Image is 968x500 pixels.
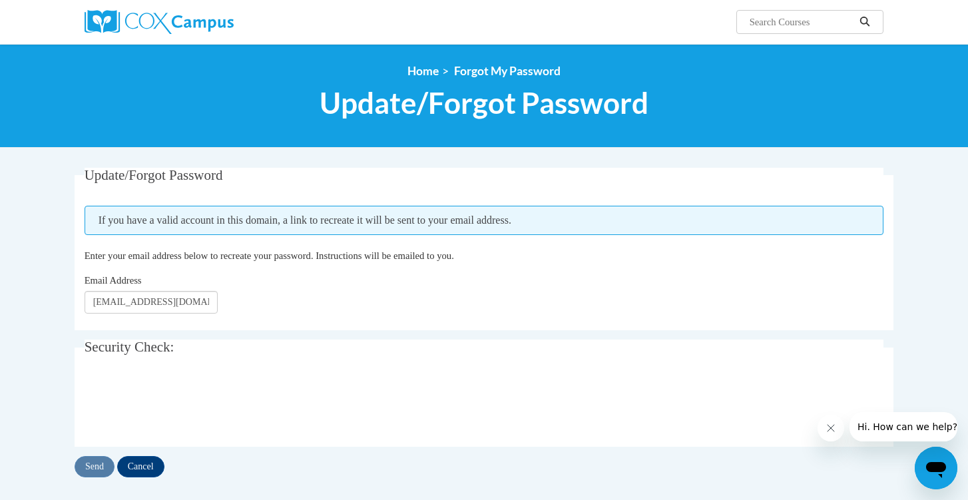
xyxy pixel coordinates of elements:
img: Cox Campus [85,10,234,34]
span: Update/Forgot Password [320,85,648,121]
span: Update/Forgot Password [85,167,223,183]
input: Email [85,291,218,314]
iframe: reCAPTCHA [85,378,287,430]
a: Cox Campus [85,10,338,34]
span: Security Check: [85,339,174,355]
iframe: Button to launch messaging window [915,447,957,489]
span: If you have a valid account in this domain, a link to recreate it will be sent to your email addr... [85,206,884,235]
button: Search [855,14,875,30]
a: Home [407,64,439,78]
iframe: Message from company [849,412,957,441]
span: Forgot My Password [454,64,561,78]
iframe: Close message [818,415,844,441]
span: Enter your email address below to recreate your password. Instructions will be emailed to you. [85,250,454,261]
span: Email Address [85,275,142,286]
input: Search Courses [748,14,855,30]
input: Cancel [117,456,164,477]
